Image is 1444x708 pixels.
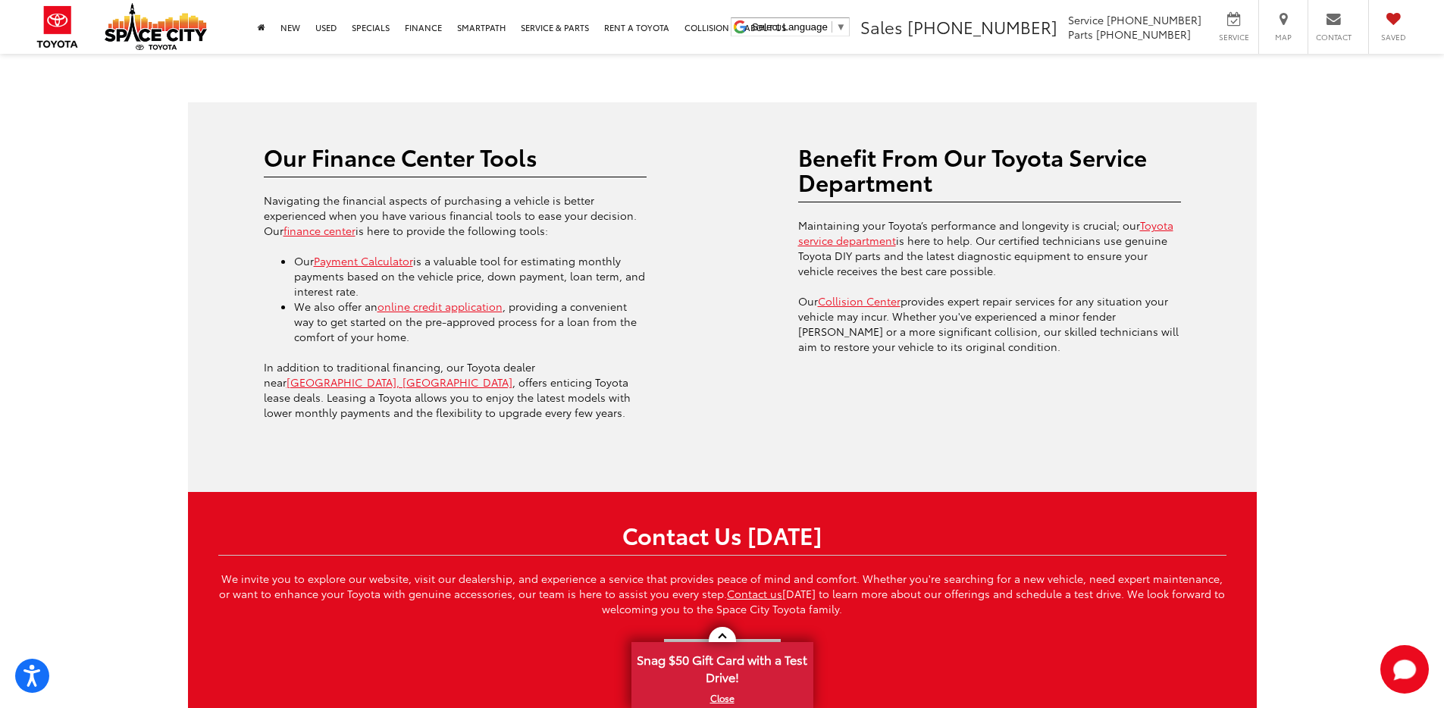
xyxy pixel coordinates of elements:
[798,144,1181,194] h2: Benefit From Our Toyota Service Department
[907,14,1057,39] span: [PHONE_NUMBER]
[1267,32,1300,42] span: Map
[1316,32,1352,42] span: Contact
[218,571,1226,616] p: We invite you to explore our website, visit our dealership, and experience a service that provide...
[218,522,1226,547] h2: Contact Us [DATE]
[1380,645,1429,694] svg: Start Chat
[798,218,1173,248] a: Toyota service department
[1096,27,1191,42] span: [PHONE_NUMBER]
[1068,27,1093,42] span: Parts
[1380,645,1429,694] button: Toggle Chat Window
[633,644,812,690] span: Snag $50 Gift Card with a Test Drive!
[1068,12,1104,27] span: Service
[818,293,901,309] a: Collision Center
[832,21,832,33] span: ​
[294,253,647,299] li: Our is a valuable tool for estimating monthly payments based on the vehicle price, down payment, ...
[727,586,782,601] a: Contact us
[314,253,413,268] a: Payment Calculator
[798,293,1181,354] p: Our provides expert repair services for any situation your vehicle may incur. Whether you've expe...
[264,193,647,238] p: Navigating the financial aspects of purchasing a vehicle is better experienced when you have vari...
[283,223,356,238] a: finance center
[264,359,647,420] p: In addition to traditional financing, our Toyota dealer near , offers enticing Toyota lease deals...
[752,21,828,33] span: Select Language
[264,144,647,169] h2: Our Finance Center Tools
[294,299,647,344] li: We also offer an , providing a convenient way to get started on the pre-approved process for a lo...
[1217,32,1251,42] span: Service
[752,21,846,33] a: Select Language​
[377,299,503,314] a: online credit application
[836,21,846,33] span: ▼
[287,374,512,390] a: [GEOGRAPHIC_DATA], [GEOGRAPHIC_DATA]
[105,3,207,50] img: Space City Toyota
[860,14,903,39] span: Sales
[1107,12,1201,27] span: [PHONE_NUMBER]
[798,218,1181,278] p: Maintaining your Toyota’s performance and longevity is crucial; our is here to help. Our certifie...
[1377,32,1410,42] span: Saved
